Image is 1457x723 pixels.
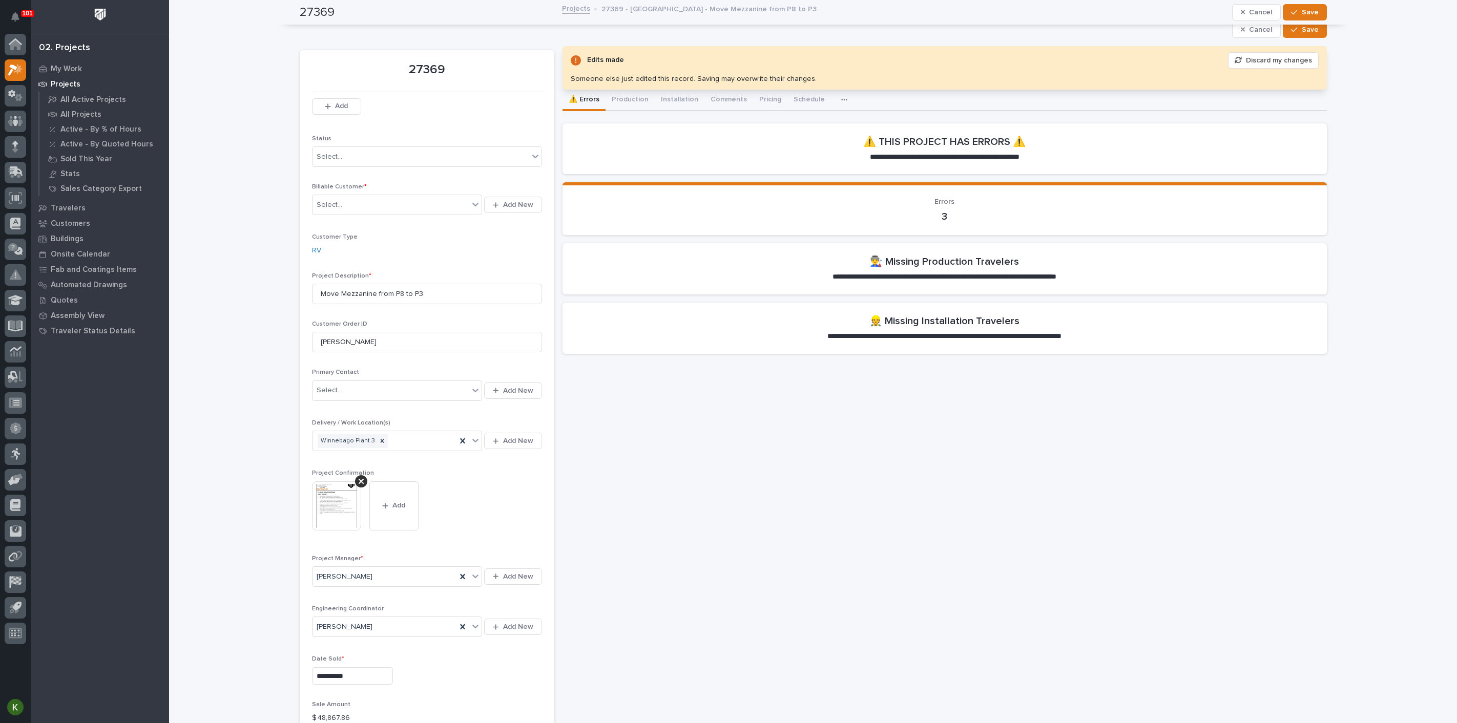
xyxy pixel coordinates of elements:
[312,369,359,375] span: Primary Contact
[562,2,590,14] a: Projects
[51,311,105,321] p: Assembly View
[934,198,954,205] span: Errors
[484,568,542,585] button: Add New
[39,122,169,136] a: Active - By % of Hours
[51,219,90,228] p: Customers
[787,90,831,111] button: Schedule
[31,323,169,338] a: Traveler Status Details
[51,204,86,213] p: Travelers
[484,382,542,399] button: Add New
[312,606,384,612] span: Engineering Coordinator
[503,572,533,581] span: Add New
[312,321,367,327] span: Customer Order ID
[587,54,624,67] div: Edits made
[60,110,101,119] p: All Projects
[312,245,321,256] a: RV
[51,296,78,305] p: Quotes
[312,656,344,662] span: Date Sold
[369,481,419,530] button: Add
[312,420,390,426] span: Delivery / Work Location(s)
[317,200,342,210] div: Select...
[1232,22,1281,38] button: Cancel
[312,470,374,476] span: Project Confirmation
[60,155,112,164] p: Sold This Year
[563,90,606,111] button: ⚠️ Errors
[484,197,542,213] button: Add New
[60,140,153,149] p: Active - By Quoted Hours
[312,62,542,77] p: 27369
[317,385,342,396] div: Select...
[317,152,342,162] div: Select...
[312,184,367,190] span: Billable Customer
[5,696,26,718] button: users-avatar
[51,327,135,336] p: Traveler Status Details
[39,152,169,166] a: Sold This Year
[392,501,405,510] span: Add
[484,619,542,635] button: Add New
[13,12,26,29] div: Notifications101
[39,181,169,196] a: Sales Category Export
[39,42,90,54] div: 02. Projects
[312,556,363,562] span: Project Manager
[51,250,110,259] p: Onsite Calendar
[484,433,542,449] button: Add New
[312,273,371,279] span: Project Description
[23,10,33,17] p: 101
[39,166,169,181] a: Stats
[31,231,169,246] a: Buildings
[39,107,169,121] a: All Projects
[312,98,361,115] button: Add
[704,90,753,111] button: Comments
[5,6,26,28] button: Notifications
[318,434,377,448] div: Winnebago Plant 3
[1228,52,1319,69] button: Discard my changes
[571,75,817,83] div: Someone else just edited this record. Saving may overwrite their changes.
[312,701,350,708] span: Sale Amount
[335,101,348,111] span: Add
[1249,25,1272,34] span: Cancel
[39,92,169,107] a: All Active Projects
[655,90,704,111] button: Installation
[870,256,1019,268] h2: 👨‍🏭 Missing Production Travelers
[503,386,533,395] span: Add New
[503,200,533,209] span: Add New
[601,3,817,14] p: 27369 - [GEOGRAPHIC_DATA] - Move Mezzanine from P8 to P3
[869,315,1019,327] h2: 👷 Missing Installation Travelers
[31,262,169,277] a: Fab and Coatings Items
[31,216,169,231] a: Customers
[51,80,80,89] p: Projects
[60,95,126,104] p: All Active Projects
[60,184,142,194] p: Sales Category Export
[31,61,169,76] a: My Work
[753,90,787,111] button: Pricing
[503,436,533,445] span: Add New
[317,622,372,632] span: [PERSON_NAME]
[60,169,80,179] p: Stats
[31,200,169,216] a: Travelers
[1302,25,1319,34] span: Save
[863,136,1026,148] h2: ⚠️ THIS PROJECT HAS ERRORS ⚠️
[31,246,169,262] a: Onsite Calendar
[51,235,84,244] p: Buildings
[39,137,169,151] a: Active - By Quoted Hours
[312,136,331,142] span: Status
[312,234,358,240] span: Customer Type
[51,281,127,290] p: Automated Drawings
[51,65,82,74] p: My Work
[503,622,533,631] span: Add New
[60,125,141,134] p: Active - By % of Hours
[51,265,137,274] p: Fab and Coatings Items
[575,210,1315,223] p: 3
[1283,22,1326,38] button: Save
[31,308,169,323] a: Assembly View
[31,292,169,308] a: Quotes
[31,76,169,92] a: Projects
[317,571,372,582] span: [PERSON_NAME]
[606,90,655,111] button: Production
[91,5,110,24] img: Workspace Logo
[31,277,169,292] a: Automated Drawings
